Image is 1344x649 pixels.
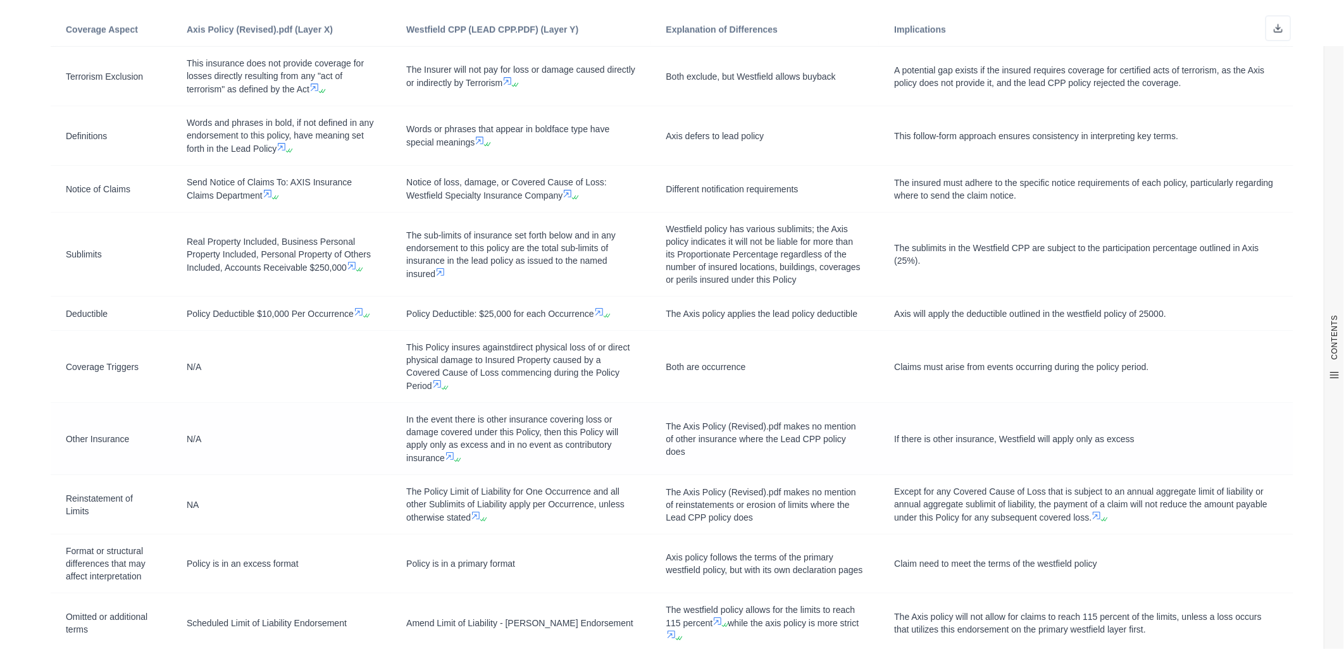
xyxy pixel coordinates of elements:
[66,249,102,259] span: Sublimits
[187,559,299,569] span: Policy is in an excess format
[894,178,1273,201] span: The insured must adhere to the specific notice requirements of each policy, particularly regardin...
[666,605,856,628] span: The westfield policy allows for the limits to reach 115 percent
[66,362,139,372] span: Coverage Triggers
[666,487,856,522] span: The Axis Policy (Revised).pdf makes no mention of reinstatements or erosion of limits where the L...
[728,618,859,628] span: while the axis policy is more strict
[894,65,1264,88] span: A potential gap exists if the insured requires coverage for certified acts of terrorism, as the A...
[406,486,625,522] span: The Policy Limit of Liability for One Occurrence and all other Sublimits of Liability apply per O...
[894,559,1097,569] span: Claim need to meet the terms of the westfield policy
[894,25,946,35] span: Implications
[666,552,863,575] span: Axis policy follows the terms of the primary westfield policy, but with its own declaration pages
[187,118,373,154] span: Words and phrases in bold, if not defined in any endorsement to this policy, have meaning set for...
[666,309,858,319] span: The Axis policy applies the lead policy deductible
[66,131,107,141] span: Definitions
[66,184,130,194] span: Notice of Claims
[187,25,333,35] span: Axis Policy (Revised).pdf (Layer X)
[666,71,836,82] span: Both exclude, but Westfield allows buyback
[406,559,515,569] span: Policy is in a primary format
[666,25,778,35] span: Explanation of Differences
[187,500,199,510] span: NA
[406,65,635,88] span: The Insurer will not pay for loss or damage caused directly or indirectly by Terrorism
[66,309,108,319] span: Deductible
[406,342,630,391] span: This Policy insures againstdirect physical loss of or direct physical damage to Insured Property ...
[666,131,764,141] span: Axis defers to lead policy
[66,25,138,35] span: Coverage Aspect
[406,414,618,463] span: In the event there is other insurance covering loss or damage covered under this Policy, then thi...
[894,486,1267,522] span: Except for any Covered Cause of Loss that is subject to an annual aggregate limit of liability or...
[666,184,799,194] span: Different notification requirements
[187,58,364,94] span: This insurance does not provide coverage for losses directly resulting from any "act of terrorism...
[406,25,578,35] span: Westfield CPP (LEAD CPP.PDF) (Layer Y)
[894,362,1148,372] span: Claims must arise from events occurring during the policy period.
[187,237,371,273] span: Real Property Included, Business Personal Property Included, Personal Property of Others Included...
[187,618,347,628] span: Scheduled Limit of Liability Endorsement
[666,421,856,457] span: The Axis Policy (Revised).pdf makes no mention of other insurance where the Lead CPP policy does
[666,362,746,372] span: Both are occurrence
[666,224,861,285] span: Westfield policy has various sublimits; the Axis policy indicates it will not be liable for more ...
[1266,16,1291,41] button: Download as Excel
[894,434,1134,444] span: If there is other insurance, Westfield will apply only as excess
[66,434,129,444] span: Other Insurance
[187,309,354,319] span: Policy Deductible $10,000 Per Occurrence
[187,362,201,372] span: N/A
[1329,315,1340,360] span: CONTENTS
[406,124,609,147] span: Words or phrases that appear in boldface type have special meanings
[187,177,352,201] span: Send Notice of Claims To: AXIS Insurance Claims Department
[406,309,594,319] span: Policy Deductible: $25,000 for each Occurrence
[187,434,201,444] span: N/A
[406,618,633,628] span: Amend Limit of Liability - [PERSON_NAME] Endorsement
[894,243,1259,266] span: The sublimits in the Westfield CPP are subject to the participation percentage outlined in Axis (...
[894,131,1178,141] span: This follow-form approach ensures consistency in interpreting key terms.
[894,309,1166,319] span: Axis will apply the deductible outlined in the westfield policy of 25000.
[66,493,133,516] span: Reinstatement of Limits
[406,177,607,201] span: Notice of loss, damage, or Covered Cause of Loss: Westfield Specialty Insurance Company
[66,546,146,581] span: Format or structural differences that may affect interpretation
[66,612,147,634] span: Omitted or additional terms
[66,71,143,82] span: Terrorism Exclusion
[406,230,616,279] span: The sub-limits of insurance set forth below and in any endorsement to this policy are the total s...
[894,612,1261,634] span: The Axis policy will not allow for claims to reach 115 percent of the limits, unless a loss occur...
